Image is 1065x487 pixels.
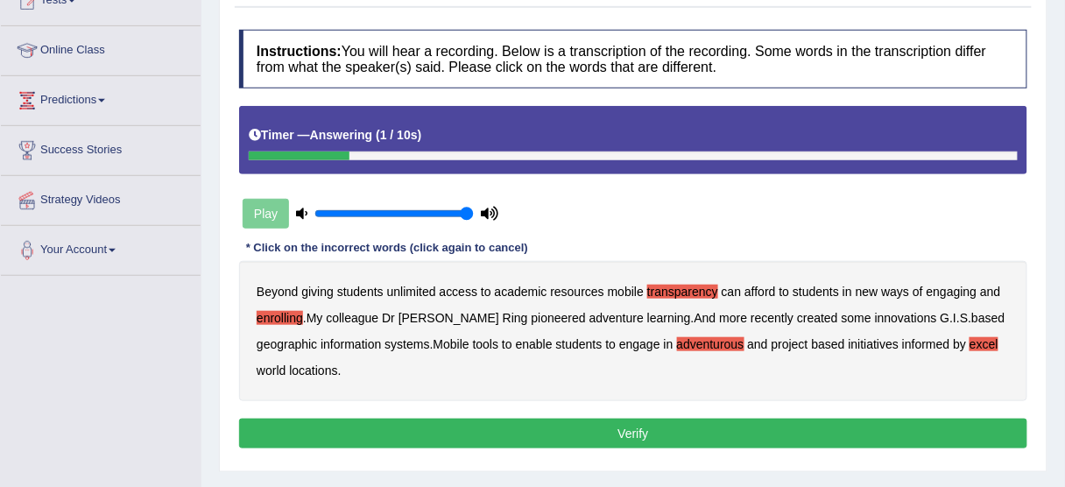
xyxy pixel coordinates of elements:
[516,337,553,351] b: enable
[337,285,384,299] b: students
[875,311,937,325] b: innovations
[473,337,499,351] b: tools
[1,26,201,70] a: Online Class
[744,285,776,299] b: afford
[619,337,660,351] b: engage
[953,311,956,325] b: I
[695,311,716,325] b: And
[970,337,998,351] b: excel
[647,311,691,325] b: learning
[843,285,852,299] b: in
[418,128,422,142] b: )
[257,363,286,378] b: world
[751,311,793,325] b: recently
[980,285,1000,299] b: and
[960,311,968,325] b: S
[310,128,373,142] b: Answering
[249,129,421,142] h5: Timer —
[532,311,586,325] b: pioneered
[608,285,644,299] b: mobile
[380,128,418,142] b: 1 / 10s
[842,311,871,325] b: some
[849,337,899,351] b: initiatives
[257,311,303,325] b: enrolling
[1,226,201,270] a: Your Account
[856,285,878,299] b: new
[239,261,1027,401] div: . . . . . . .
[1,176,201,220] a: Strategy Videos
[1,76,201,120] a: Predictions
[971,311,1005,325] b: based
[881,285,909,299] b: ways
[326,311,378,325] b: colleague
[913,285,923,299] b: of
[747,337,767,351] b: and
[321,337,381,351] b: information
[376,128,380,142] b: (
[556,337,603,351] b: students
[301,285,334,299] b: giving
[812,337,845,351] b: based
[307,311,323,325] b: My
[664,337,674,351] b: in
[647,285,718,299] b: transparency
[398,311,499,325] b: [PERSON_NAME]
[503,311,528,325] b: Ring
[257,44,342,59] b: Instructions:
[779,285,790,299] b: to
[382,311,395,325] b: Dr
[289,363,337,378] b: locations
[589,311,644,325] b: adventure
[550,285,603,299] b: resources
[722,285,742,299] b: can
[772,337,808,351] b: project
[606,337,617,351] b: to
[239,30,1027,88] h4: You will hear a recording. Below is a transcription of the recording. Some words in the transcrip...
[434,337,469,351] b: Mobile
[495,285,547,299] b: academic
[797,311,838,325] b: created
[384,337,429,351] b: systems
[954,337,967,351] b: by
[239,419,1027,448] button: Verify
[239,240,535,257] div: * Click on the incorrect words (click again to cancel)
[927,285,977,299] b: engaging
[941,311,950,325] b: G
[793,285,839,299] b: students
[387,285,436,299] b: unlimited
[677,337,744,351] b: adventurous
[257,285,298,299] b: Beyond
[902,337,949,351] b: informed
[481,285,491,299] b: to
[257,337,317,351] b: geographic
[719,311,747,325] b: more
[1,126,201,170] a: Success Stories
[440,285,478,299] b: access
[502,337,512,351] b: to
